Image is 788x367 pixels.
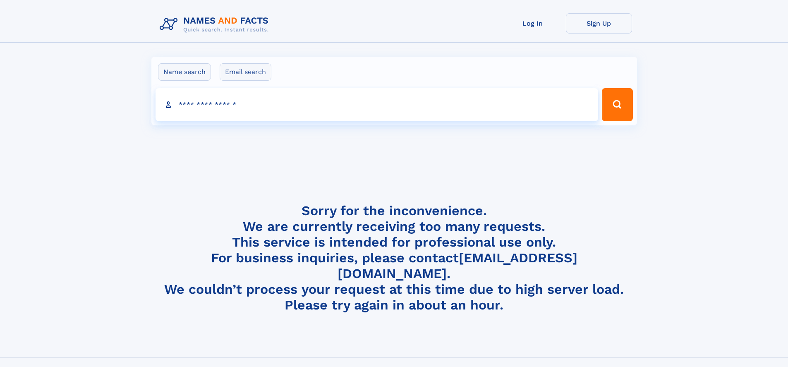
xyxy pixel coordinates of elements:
[158,63,211,81] label: Name search
[566,13,632,34] a: Sign Up
[338,250,577,281] a: [EMAIL_ADDRESS][DOMAIN_NAME]
[220,63,271,81] label: Email search
[156,203,632,313] h4: Sorry for the inconvenience. We are currently receiving too many requests. This service is intend...
[156,13,275,36] img: Logo Names and Facts
[156,88,599,121] input: search input
[500,13,566,34] a: Log In
[602,88,632,121] button: Search Button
